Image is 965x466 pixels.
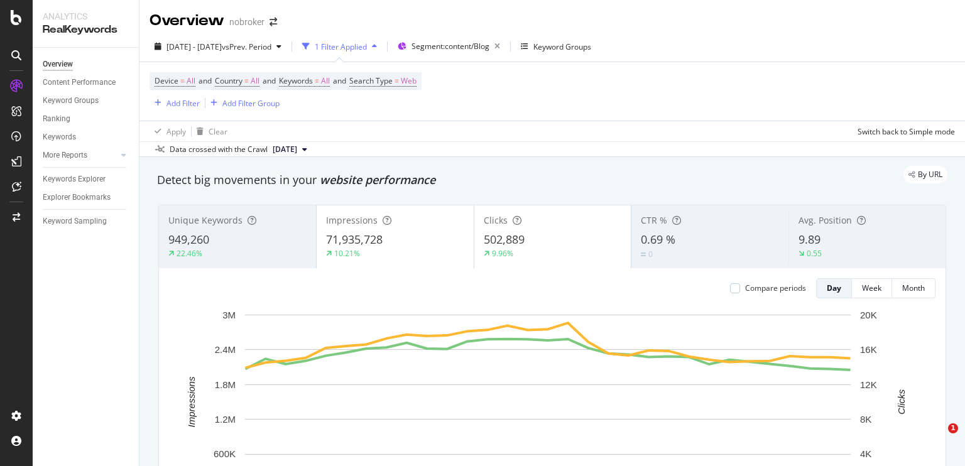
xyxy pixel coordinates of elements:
span: 949,260 [168,232,209,247]
a: Keyword Sampling [43,215,130,228]
div: Add Filter [166,98,200,109]
button: Add Filter Group [205,95,280,111]
div: Apply [166,126,186,137]
div: 10.21% [334,248,360,259]
button: [DATE] [268,142,312,157]
div: Analytics [43,10,129,23]
div: RealKeywords [43,23,129,37]
span: Country [215,75,243,86]
div: 1 Filter Applied [315,41,367,52]
a: Overview [43,58,130,71]
span: 71,935,728 [326,232,383,247]
a: Keyword Groups [43,94,130,107]
text: 600K [214,448,236,459]
button: 1 Filter Applied [297,36,382,57]
div: legacy label [903,166,947,183]
button: Switch back to Simple mode [853,121,955,141]
span: Device [155,75,178,86]
a: Ranking [43,112,130,126]
button: Apply [150,121,186,141]
a: More Reports [43,149,117,162]
div: 0.55 [807,248,822,259]
text: 2.4M [215,344,236,355]
span: 2025 Jul. 7th [273,144,297,155]
text: Impressions [186,376,197,427]
text: Clicks [896,389,907,414]
span: Keywords [279,75,313,86]
span: Unique Keywords [168,214,243,226]
div: Explorer Bookmarks [43,191,111,204]
div: More Reports [43,149,87,162]
a: Keywords [43,131,130,144]
span: and [263,75,276,86]
text: 8K [860,414,871,425]
span: Search Type [349,75,393,86]
text: 16K [860,344,877,355]
span: All [321,72,330,90]
div: Clear [209,126,227,137]
div: Overview [150,10,224,31]
text: 12K [860,379,877,390]
span: 1 [948,423,958,433]
text: 20K [860,310,877,320]
div: 9.96% [492,248,513,259]
button: Week [852,278,892,298]
span: CTR % [641,214,667,226]
span: Impressions [326,214,378,226]
span: All [251,72,259,90]
button: Keyword Groups [516,36,596,57]
span: 502,889 [484,232,525,247]
button: Add Filter [150,95,200,111]
div: Keyword Groups [43,94,99,107]
div: Overview [43,58,73,71]
span: Clicks [484,214,508,226]
button: Clear [192,121,227,141]
a: Content Performance [43,76,130,89]
iframe: Intercom live chat [922,423,952,453]
span: [DATE] - [DATE] [166,41,222,52]
button: Day [816,278,852,298]
div: Month [902,283,925,293]
span: By URL [918,171,942,178]
span: and [199,75,212,86]
a: Keywords Explorer [43,173,130,186]
div: Keyword Groups [533,41,591,52]
button: Month [892,278,935,298]
a: Explorer Bookmarks [43,191,130,204]
span: = [244,75,249,86]
div: 0 [648,249,653,259]
button: Segment:content/Blog [393,36,505,57]
div: Ranking [43,112,70,126]
text: 3M [222,310,236,320]
text: 1.2M [215,414,236,425]
div: Compare periods [745,283,806,293]
span: = [180,75,185,86]
text: 1.8M [215,379,236,390]
text: 4K [860,448,871,459]
div: Keywords Explorer [43,173,106,186]
span: = [395,75,399,86]
div: Keywords [43,131,76,144]
span: vs Prev. Period [222,41,271,52]
span: = [315,75,319,86]
div: Switch back to Simple mode [858,126,955,137]
span: 0.69 % [641,232,675,247]
span: Web [401,72,417,90]
div: Keyword Sampling [43,215,107,228]
div: arrow-right-arrow-left [270,18,277,26]
div: 22.46% [177,248,202,259]
div: Week [862,283,881,293]
div: nobroker [229,16,264,28]
div: Day [827,283,841,293]
span: Avg. Position [799,214,852,226]
img: Equal [641,252,646,256]
button: [DATE] - [DATE]vsPrev. Period [150,36,286,57]
div: Data crossed with the Crawl [170,144,268,155]
span: and [333,75,346,86]
span: All [187,72,195,90]
div: Add Filter Group [222,98,280,109]
span: Segment: content/Blog [412,41,489,51]
span: 9.89 [799,232,821,247]
div: Content Performance [43,76,116,89]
